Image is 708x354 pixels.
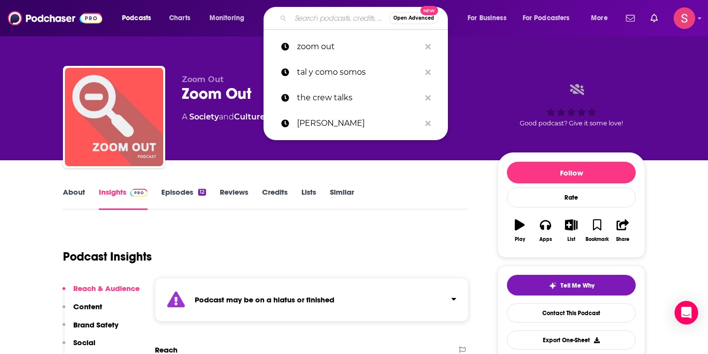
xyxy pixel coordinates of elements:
button: Brand Safety [62,320,118,338]
a: About [63,187,85,210]
span: For Business [468,11,506,25]
a: the crew talks [264,85,448,111]
button: Content [62,302,102,320]
a: InsightsPodchaser Pro [99,187,147,210]
p: tal y como somos [297,59,420,85]
span: and [219,112,234,121]
p: Social [73,338,95,347]
span: Open Advanced [393,16,434,21]
button: open menu [203,10,257,26]
span: Logged in as stripathy [674,7,695,29]
img: User Profile [674,7,695,29]
span: More [591,11,608,25]
div: Search podcasts, credits, & more... [273,7,457,29]
span: For Podcasters [523,11,570,25]
span: New [420,6,438,15]
a: Society [189,112,219,121]
p: Brand Safety [73,320,118,329]
div: Good podcast? Give it some love! [498,75,645,136]
div: List [567,236,575,242]
div: Rate [507,187,636,207]
img: Podchaser Pro [130,189,147,197]
button: open menu [461,10,519,26]
img: Zoom Out [65,68,163,166]
a: Show notifications dropdown [647,10,662,27]
p: Oliver Ibáñez [297,111,420,136]
button: Play [507,213,532,248]
a: zoom out [264,34,448,59]
a: [PERSON_NAME] [264,111,448,136]
button: Reach & Audience [62,284,140,302]
a: Episodes12 [161,187,206,210]
div: 12 [198,189,206,196]
a: Credits [262,187,288,210]
span: Tell Me Why [560,282,594,290]
a: tal y como somos [264,59,448,85]
span: Podcasts [122,11,151,25]
section: Click to expand status details [155,278,469,322]
button: Export One-Sheet [507,330,636,350]
div: Share [616,236,629,242]
span: Monitoring [209,11,244,25]
strong: Podcast may be on a hiatus or finished [195,295,334,304]
button: Share [610,213,636,248]
button: open menu [516,10,584,26]
h1: Podcast Insights [63,249,152,264]
img: tell me why sparkle [549,282,557,290]
img: Podchaser - Follow, Share and Rate Podcasts [8,9,102,28]
a: Show notifications dropdown [622,10,639,27]
div: Play [515,236,525,242]
button: Bookmark [584,213,610,248]
span: Charts [169,11,190,25]
p: zoom out [297,34,420,59]
button: open menu [584,10,620,26]
input: Search podcasts, credits, & more... [291,10,389,26]
span: Good podcast? Give it some love! [520,119,623,127]
button: tell me why sparkleTell Me Why [507,275,636,295]
a: Similar [330,187,354,210]
button: Open AdvancedNew [389,12,439,24]
a: Culture [234,112,265,121]
div: A podcast [182,111,296,123]
button: Apps [532,213,558,248]
a: Charts [163,10,196,26]
span: Zoom Out [182,75,224,84]
button: Follow [507,162,636,183]
button: List [559,213,584,248]
p: Reach & Audience [73,284,140,293]
div: Bookmark [586,236,609,242]
div: Open Intercom Messenger [675,301,698,324]
a: Lists [301,187,316,210]
button: Show profile menu [674,7,695,29]
button: open menu [115,10,164,26]
a: Contact This Podcast [507,303,636,323]
a: Reviews [220,187,248,210]
div: Apps [539,236,552,242]
p: the crew talks [297,85,420,111]
p: Content [73,302,102,311]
